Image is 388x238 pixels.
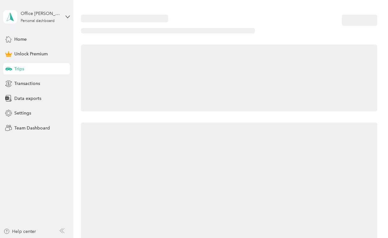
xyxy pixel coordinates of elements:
span: Data exports [14,95,41,102]
button: Help center [3,228,36,235]
iframe: Everlance-gr Chat Button Frame [352,202,388,238]
span: Team Dashboard [14,125,50,131]
span: Home [14,36,27,43]
span: Unlock Premium [14,51,48,57]
span: Transactions [14,80,40,87]
span: Trips [14,66,24,72]
span: Settings [14,110,31,116]
div: Office [PERSON_NAME] Team [21,10,60,17]
div: Personal dashboard [21,19,55,23]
